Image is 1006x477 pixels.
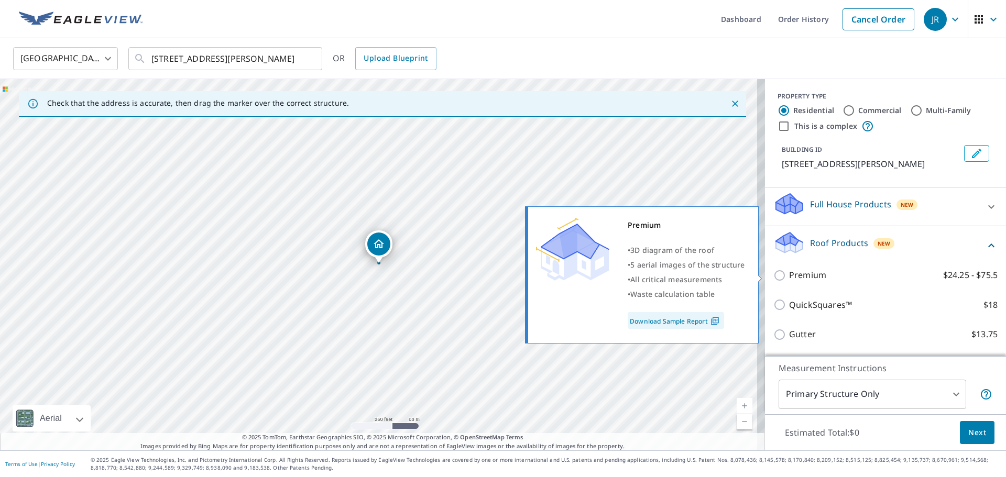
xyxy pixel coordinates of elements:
[628,272,745,287] div: •
[794,121,857,131] label: This is a complex
[924,8,947,31] div: JR
[151,44,301,73] input: Search by address or latitude-longitude
[843,8,914,30] a: Cancel Order
[630,260,745,270] span: 5 aerial images of the structure
[901,201,914,209] span: New
[964,145,989,162] button: Edit building 1
[628,258,745,272] div: •
[778,92,993,101] div: PROPERTY TYPE
[810,237,868,249] p: Roof Products
[773,192,998,221] div: Full House ProductsNew
[789,328,816,341] p: Gutter
[782,158,960,170] p: [STREET_ADDRESS][PERSON_NAME]
[364,52,428,65] span: Upload Blueprint
[793,105,834,116] label: Residential
[943,269,998,282] p: $24.25 - $75.5
[960,421,994,445] button: Next
[708,316,722,326] img: Pdf Icon
[737,414,752,429] a: Current Level 17, Zoom Out
[41,460,75,468] a: Privacy Policy
[13,44,118,73] div: [GEOGRAPHIC_DATA]
[968,426,986,439] span: Next
[630,289,715,299] span: Waste calculation table
[37,405,65,431] div: Aerial
[789,269,826,282] p: Premium
[628,312,724,329] a: Download Sample Report
[5,461,75,467] p: |
[628,218,745,232] div: Premium
[983,298,998,312] p: $18
[737,398,752,414] a: Current Level 17, Zoom In
[926,105,971,116] label: Multi-Family
[728,97,742,110] button: Close
[779,380,966,409] div: Primary Structure Only
[628,287,745,302] div: •
[333,47,436,70] div: OR
[980,388,992,401] span: Your report will include only the primary structure on the property. For example, a detached gara...
[355,47,436,70] a: Upload Blueprint
[628,243,745,258] div: •
[773,230,998,260] div: Roof ProductsNew
[5,460,38,468] a: Terms of Use
[242,433,523,442] span: © 2025 TomTom, Earthstar Geographics SIO, © 2025 Microsoft Corporation, ©
[506,433,523,441] a: Terms
[460,433,504,441] a: OpenStreetMap
[782,145,822,154] p: BUILDING ID
[365,230,392,263] div: Dropped pin, building 1, Residential property, 4812 Archer Pl Acworth, GA 30101
[789,298,852,312] p: QuickSquares™
[630,274,722,284] span: All critical measurements
[630,245,714,255] span: 3D diagram of the roof
[810,198,891,210] p: Full House Products
[13,405,91,431] div: Aerial
[878,239,891,248] span: New
[536,218,609,281] img: Premium
[47,98,349,108] p: Check that the address is accurate, then drag the marker over the correct structure.
[19,12,143,27] img: EV Logo
[858,105,902,116] label: Commercial
[779,362,992,374] p: Measurement Instructions
[777,421,868,444] p: Estimated Total: $0
[91,456,1001,472] p: © 2025 Eagle View Technologies, Inc. and Pictometry International Corp. All Rights Reserved. Repo...
[971,328,998,341] p: $13.75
